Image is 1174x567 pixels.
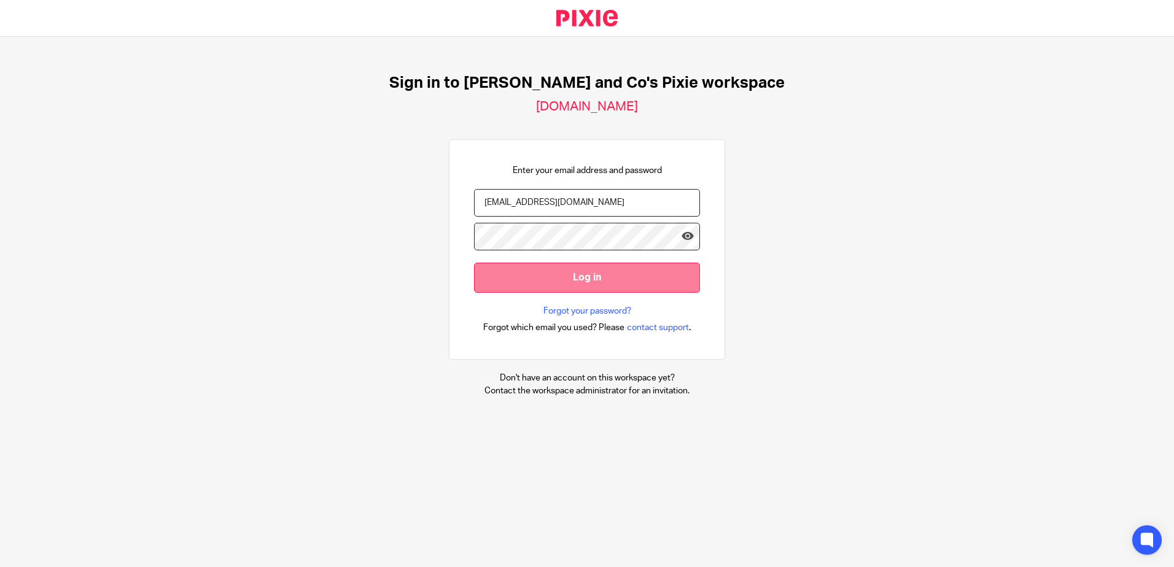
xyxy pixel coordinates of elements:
[484,372,690,384] p: Don't have an account on this workspace yet?
[483,322,624,334] span: Forgot which email you used? Please
[513,164,662,177] p: Enter your email address and password
[474,263,700,293] input: Log in
[484,385,690,397] p: Contact the workspace administrator for an invitation.
[627,322,689,334] span: contact support
[389,74,785,93] h1: Sign in to [PERSON_NAME] and Co's Pixie workspace
[483,320,691,334] div: .
[474,189,700,217] input: name@example.com
[543,305,631,317] a: Forgot your password?
[536,99,638,115] h2: [DOMAIN_NAME]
